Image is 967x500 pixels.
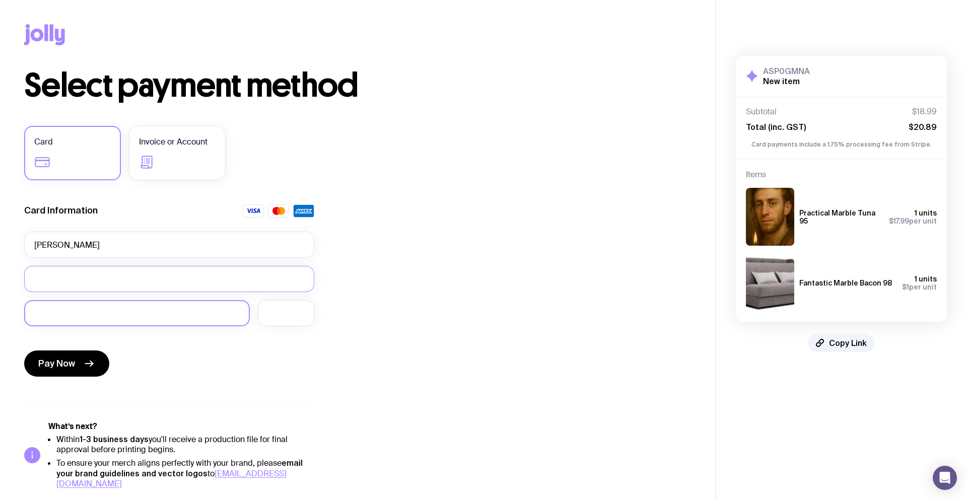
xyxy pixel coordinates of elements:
[799,209,881,225] h3: Practical Marble Tuna 95
[24,232,314,258] input: Full name
[139,136,208,148] span: Invoice or Account
[902,283,909,291] span: $1
[808,334,875,352] button: Copy Link
[799,279,892,287] h3: Fantastic Marble Bacon 98
[48,421,314,432] h5: What’s next?
[56,458,303,478] strong: email your brand guidelines and vector logos
[268,308,304,318] iframe: Secure CVC input frame
[56,468,287,489] a: [EMAIL_ADDRESS][DOMAIN_NAME]
[24,204,98,217] label: Card Information
[56,434,314,455] li: Within you'll receive a production file for final approval before printing begins.
[915,209,937,217] span: 1 units
[933,466,957,490] div: Open Intercom Messenger
[829,338,867,348] span: Copy Link
[746,140,937,149] p: Card payments include a 1.75% processing fee from Stripe.
[24,350,109,377] button: Pay Now
[902,283,937,291] span: per unit
[34,274,304,283] iframe: Secure card number input frame
[24,69,691,102] h1: Select payment method
[763,76,810,86] h2: New item
[34,308,240,318] iframe: Secure expiration date input frame
[38,358,75,370] span: Pay Now
[34,136,53,148] span: Card
[746,122,806,132] span: Total (inc. GST)
[889,217,909,225] span: $17.99
[909,122,937,132] span: $20.89
[763,66,810,76] h3: ASP0GMNA
[746,170,937,180] h4: Items
[915,275,937,283] span: 1 units
[56,458,314,489] li: To ensure your merch aligns perfectly with your brand, please to
[80,435,149,444] strong: 1-3 business days
[889,217,937,225] span: per unit
[746,107,777,117] span: Subtotal
[912,107,937,117] span: $18.99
